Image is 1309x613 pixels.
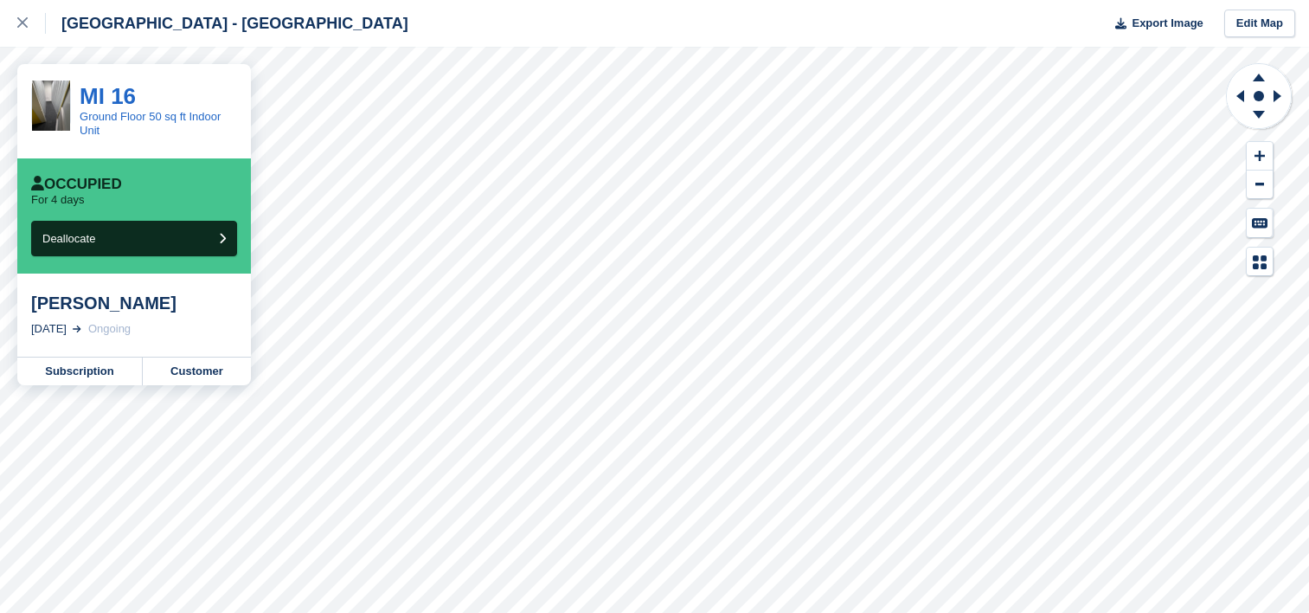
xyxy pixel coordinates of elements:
a: Ground Floor 50 sq ft Indoor Unit [80,110,221,137]
a: Customer [143,358,251,385]
button: Zoom Out [1247,171,1273,199]
button: Keyboard Shortcuts [1247,209,1273,237]
p: For 4 days [31,193,84,207]
span: Deallocate [42,232,95,245]
button: Deallocate [31,221,237,256]
div: [GEOGRAPHIC_DATA] - [GEOGRAPHIC_DATA] [46,13,408,34]
button: Zoom In [1247,142,1273,171]
button: Export Image [1105,10,1203,38]
div: Ongoing [88,320,131,338]
button: Map Legend [1247,248,1273,276]
div: [PERSON_NAME] [31,293,237,313]
a: Subscription [17,358,143,385]
img: IMG_3204.jpeg [32,81,70,132]
div: Occupied [31,176,122,193]
img: arrow-right-light-icn-cde0832a797a2874e46488d9cf13f60e5c3a73dbe684e267c42b8395dfbc2abf.svg [73,326,81,332]
div: [DATE] [31,320,67,338]
a: MI 16 [80,83,136,109]
a: Edit Map [1224,10,1295,38]
span: Export Image [1132,15,1203,32]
